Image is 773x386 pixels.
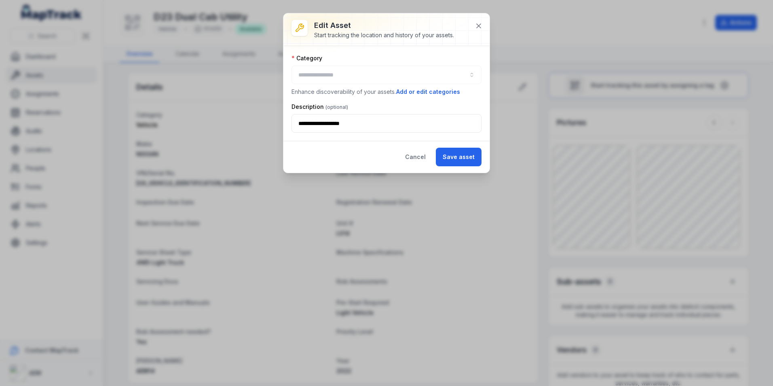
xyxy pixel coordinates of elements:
div: Start tracking the location and history of your assets. [314,31,454,39]
p: Enhance discoverability of your assets. [291,87,482,96]
button: Save asset [436,148,482,166]
button: Add or edit categories [396,87,460,96]
label: Description [291,103,348,111]
button: Cancel [398,148,433,166]
label: Category [291,54,322,62]
h3: Edit asset [314,20,454,31]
